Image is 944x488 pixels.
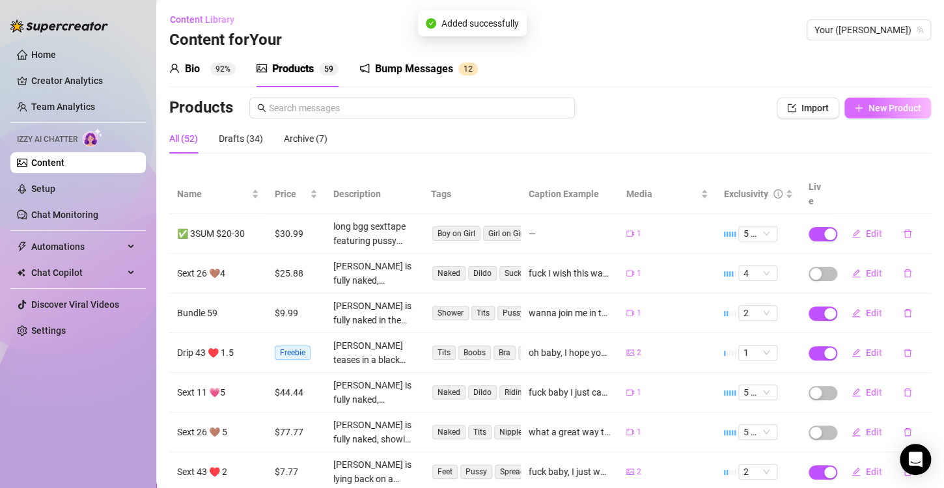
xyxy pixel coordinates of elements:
div: Bump Messages [375,61,453,77]
span: Dildo [468,385,497,400]
sup: 59 [319,62,339,75]
span: 4 [743,266,772,280]
span: Izzy AI Chatter [17,133,77,146]
span: team [916,26,924,34]
span: video-camera [626,269,634,277]
span: edit [852,308,861,318]
span: edit [852,229,861,238]
div: [PERSON_NAME] is fully naked, flaunting her busty tits and tattoos while kneeling on a couch. She... [333,259,415,288]
span: delete [903,427,912,437]
span: edit [852,467,861,476]
span: picture [626,349,634,357]
span: Your (aubreyxx) [814,20,923,40]
span: 1 [464,64,468,74]
span: edit [852,388,861,397]
button: Edit [841,461,893,482]
div: — [529,226,611,241]
span: 1 [637,267,641,280]
div: fuck baby, I just want to feel you glide in and out of my aching pink pussy, gripping with each t... [529,465,611,479]
button: delete [893,461,923,482]
span: search [257,103,266,113]
button: Edit [841,342,893,363]
span: Media [626,187,698,201]
span: 2 [468,64,473,74]
th: Media [618,174,716,214]
span: 2 [743,465,772,479]
span: Spread [495,465,530,479]
span: edit [852,269,861,278]
span: Edit [866,467,882,477]
span: Pussy [460,465,492,479]
button: Edit [841,223,893,244]
td: Sext 26 🤎 5 [169,413,267,452]
span: thunderbolt [17,241,27,252]
a: Creator Analytics [31,70,135,91]
img: Chat Copilot [17,268,25,277]
div: oh baby, I hope you don't mind the girls falling out of their way to say hi to you 🥵🙈🫦 do you wan... [529,346,611,360]
span: 5 🔥 [743,385,772,400]
div: [PERSON_NAME] is fully naked, showing off her perky tits with nipples visible in a cozy living ro... [333,418,415,446]
td: Bundle 59 [169,293,267,333]
span: Naked [432,385,465,400]
a: Settings [31,325,66,336]
td: Drip 43 ♥️ 1.5 [169,333,267,373]
span: info-circle [773,189,783,198]
div: what a great way to cum baby [529,425,611,439]
td: $44.44 [267,373,326,413]
span: 1 [637,228,641,240]
div: Open Intercom Messenger [900,444,931,475]
span: Edit [866,268,882,278]
span: Edit [866,347,882,358]
div: Products [272,61,314,77]
span: video-camera [626,428,634,436]
span: delete [903,308,912,318]
button: Edit [841,382,893,403]
td: $9.99 [267,293,326,333]
span: Nipples [494,425,531,439]
div: Exclusivity [724,187,768,201]
div: fuck I wish this was you teasing me like this, getting me all needy and begging for you to slide ... [529,266,611,280]
span: Bra [493,346,516,360]
span: 1 [637,307,641,319]
span: 2 [637,347,641,359]
button: delete [893,263,923,284]
span: Tits [432,346,456,360]
span: 1 [743,346,772,360]
img: logo-BBDzfeDw.svg [10,20,108,33]
button: delete [893,422,923,442]
span: Import [801,103,829,113]
span: Boobs [458,346,491,360]
span: notification [359,63,370,74]
a: Home [31,49,56,60]
span: Tits [471,306,495,320]
button: Edit [841,303,893,323]
span: user [169,63,180,74]
span: Content Library [170,14,234,25]
span: Feet [432,465,458,479]
div: Bio [185,61,200,77]
th: Price [267,174,326,214]
span: 5 [324,64,329,74]
div: wanna join me in the shower baby? [PERSON_NAME]me show you just how much fun we can in the shower... [529,306,611,320]
span: Added successfully [441,16,519,31]
span: Girl on Girl [483,226,530,241]
td: $77.77 [267,413,326,452]
span: video-camera [626,309,634,317]
span: Tits [468,425,492,439]
div: [PERSON_NAME] is fully naked in the shower, showing off her perky tits and hairy pussy. She tease... [333,299,415,327]
span: delete [903,229,912,238]
span: 5 🔥 [743,226,772,241]
div: Drafts (34) [219,131,263,146]
td: $25.88 [267,254,326,293]
span: 1 [637,426,641,439]
td: $30.99 [267,214,326,254]
span: 2 [637,466,641,478]
span: plus [854,103,863,113]
td: Sext 26 🤎4 [169,254,267,293]
th: Description [326,174,423,214]
button: Edit [841,422,893,442]
button: Import [777,98,839,118]
th: Live [801,174,833,214]
span: Name [177,187,249,201]
button: delete [893,382,923,403]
